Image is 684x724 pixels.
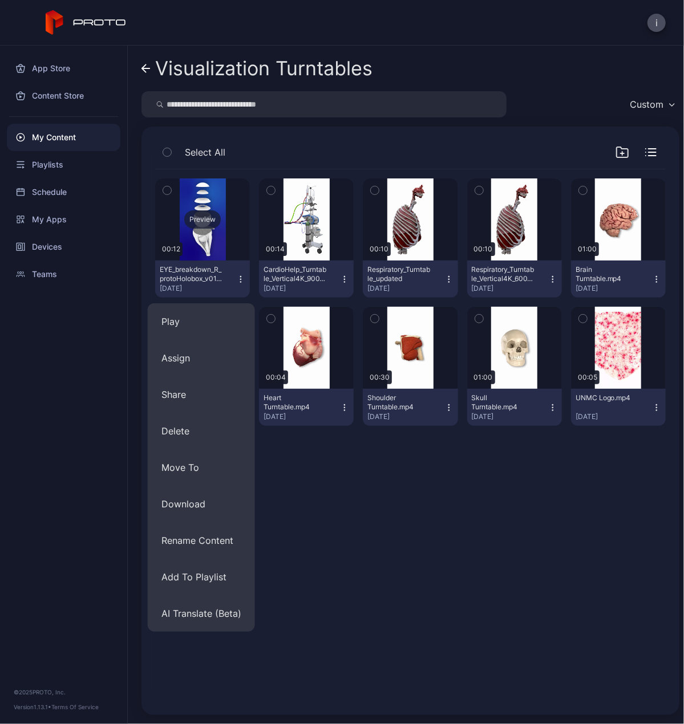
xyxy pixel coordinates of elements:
[14,703,51,710] span: Version 1.13.1 •
[467,389,562,426] button: Skull Turntable.mp4[DATE]
[472,412,548,421] div: [DATE]
[148,340,255,376] button: Assign
[576,265,638,283] div: Brain Turntable.mp4
[148,595,255,632] button: AI Translate (Beta)
[624,91,679,117] button: Custom
[647,14,666,32] button: i
[184,210,221,229] div: Preview
[576,284,652,293] div: [DATE]
[7,233,120,261] a: Devices
[7,261,120,288] a: Teams
[148,413,255,449] button: Delete
[160,265,222,283] div: EYE_breakdown_R_protoHolobox_v01.mp4
[51,703,99,710] a: Terms Of Service
[571,389,666,426] button: UNMC Logo.mp4[DATE]
[363,261,458,298] button: Respiratory_Turntable_updated[DATE]
[264,393,326,412] div: Heart Turntable.mp4
[363,389,458,426] button: Shoulder Turntable.mp4[DATE]
[155,58,373,79] div: Visualization Turntables
[148,303,255,340] button: Play
[148,486,255,522] button: Download
[367,265,430,283] div: Respiratory_Turntable_updated
[185,145,225,159] span: Select All
[7,55,120,82] a: App Store
[160,284,236,293] div: [DATE]
[155,261,250,298] button: EYE_breakdown_R_protoHolobox_v01.mp4[DATE]
[14,688,114,697] div: © 2025 PROTO, Inc.
[7,151,120,178] a: Playlists
[264,412,340,421] div: [DATE]
[141,55,373,82] a: Visualization Turntables
[367,393,430,412] div: Shoulder Turntable.mp4
[148,522,255,559] button: Rename Content
[472,265,535,283] div: Respiratory_Turntable_Vertical4K_600_60fps (1).mp4
[148,449,255,486] button: Move To
[7,178,120,206] a: Schedule
[472,284,548,293] div: [DATE]
[264,284,340,293] div: [DATE]
[7,124,120,151] a: My Content
[264,265,326,283] div: CardioHelp_Turntable_Vertical4K_900_60fps (1).mp4
[576,393,638,402] div: UNMC Logo.mp4
[367,412,444,421] div: [DATE]
[148,559,255,595] button: Add To Playlist
[571,261,666,298] button: Brain Turntable.mp4[DATE]
[367,284,444,293] div: [DATE]
[472,393,535,412] div: Skull Turntable.mp4
[7,82,120,109] a: Content Store
[259,389,354,426] button: Heart Turntable.mp4[DATE]
[259,261,354,298] button: CardioHelp_Turntable_Vertical4K_900_60fps (1).mp4[DATE]
[7,206,120,233] a: My Apps
[576,412,652,421] div: [DATE]
[630,99,663,110] div: Custom
[148,376,255,413] button: Share
[467,261,562,298] button: Respiratory_Turntable_Vertical4K_600_60fps (1).mp4[DATE]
